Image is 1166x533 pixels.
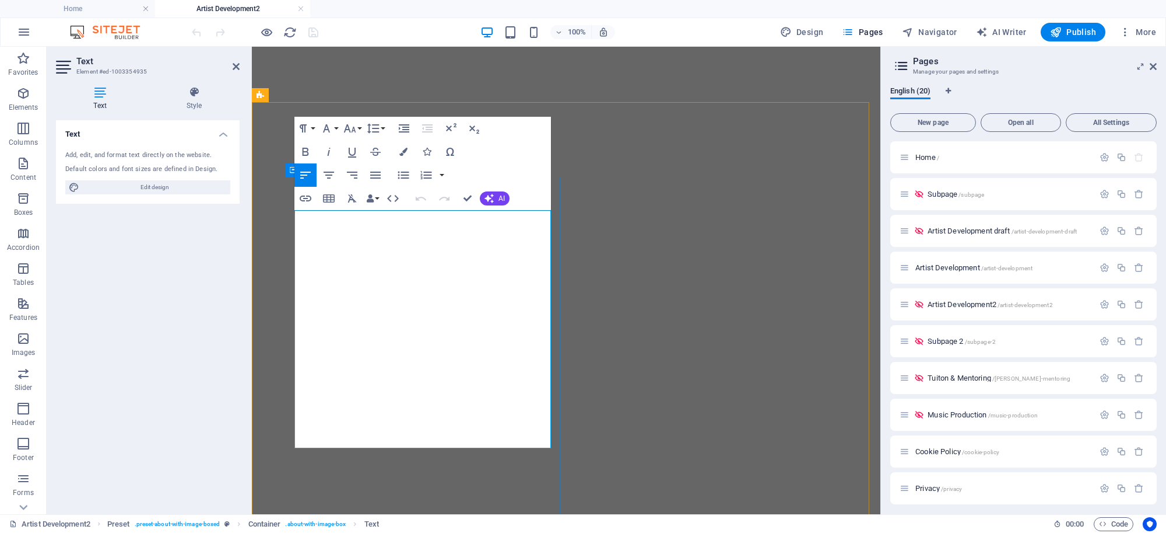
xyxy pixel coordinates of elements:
[1012,228,1077,235] span: /artist-development-draft
[13,488,34,497] p: Forms
[1100,226,1109,236] div: Settings
[56,120,240,141] h4: Text
[928,410,1038,419] span: Click to open page
[992,375,1070,382] span: /[PERSON_NAME]-mentoring
[107,517,379,531] nav: breadcrumb
[890,84,930,100] span: English (20)
[7,243,40,252] p: Accordion
[9,138,38,147] p: Columns
[981,113,1061,132] button: Open all
[924,374,1094,382] div: Tuiton & Mentoring/[PERSON_NAME]-mentoring
[915,447,999,456] span: Click to open page
[1119,26,1156,38] span: More
[224,521,230,527] i: This element is a customizable preset
[1134,336,1144,346] div: Remove
[1134,189,1144,199] div: Remove
[1099,517,1128,531] span: Code
[890,86,1157,109] div: Language Tabs
[8,68,38,77] p: Favorites
[416,117,438,140] button: Decrease Indent
[364,187,381,210] button: Data Bindings
[775,23,828,41] button: Design
[10,173,36,182] p: Content
[958,191,984,198] span: /subpage
[1116,189,1126,199] div: Duplicate
[393,117,415,140] button: Increase Indent
[294,187,317,210] button: Insert Link
[14,208,33,217] p: Boxes
[318,163,340,187] button: Align Center
[480,191,510,205] button: AI
[1116,410,1126,420] div: Duplicate
[1134,447,1144,457] div: Remove
[294,117,317,140] button: Paragraph Format
[456,187,479,210] button: Confirm (Ctrl+⏎)
[924,190,1094,198] div: Subpage/subpage
[1041,23,1105,41] button: Publish
[1116,373,1126,383] div: Duplicate
[1100,447,1109,457] div: Settings
[976,26,1027,38] span: AI Writer
[1100,373,1109,383] div: Settings
[1134,226,1144,236] div: Remove
[294,163,317,187] button: Align Left
[981,265,1033,271] span: /artist-development
[1134,483,1144,493] div: Remove
[9,103,38,112] p: Elements
[416,140,438,163] button: Icons
[913,67,1133,77] h3: Manage your pages and settings
[13,278,34,287] p: Tables
[1066,113,1157,132] button: All Settings
[971,23,1031,41] button: AI Writer
[986,119,1056,126] span: Open all
[437,163,447,187] button: Ordered List
[364,517,379,531] span: Click to select. Double-click to edit
[915,153,939,162] span: Click to open page
[67,25,154,39] img: Editor Logo
[83,180,227,194] span: Edit design
[1100,152,1109,162] div: Settings
[259,25,273,39] button: Click here to leave preview mode and continue editing
[392,163,415,187] button: Unordered List
[1134,410,1144,420] div: Remove
[135,517,220,531] span: . preset-about-with-image-boxed
[318,187,340,210] button: Insert Table
[924,301,1094,308] div: Artist Development2/artist-development2
[283,25,297,39] button: reload
[962,449,999,455] span: /cookie-policy
[498,195,505,202] span: AI
[895,119,971,126] span: New page
[341,140,363,163] button: Underline (Ctrl+U)
[1050,26,1096,38] span: Publish
[15,383,33,392] p: Slider
[1053,517,1084,531] h6: Session time
[941,486,962,492] span: /privacy
[912,154,1094,161] div: Home/
[341,163,363,187] button: Align Right
[149,86,240,111] h4: Style
[928,227,1077,235] span: Artist Development draft
[382,187,404,210] button: HTML
[1134,263,1144,273] div: Remove
[294,140,317,163] button: Bold (Ctrl+B)
[1134,299,1144,309] div: Remove
[107,517,130,531] span: Click to select. Double-click to edit
[1134,152,1144,162] div: The startpage cannot be deleted
[1100,299,1109,309] div: Settings
[915,263,1032,272] span: Artist Development
[928,300,1052,309] span: Artist Development2
[842,26,883,38] span: Pages
[897,23,962,41] button: Navigator
[12,418,35,427] p: Header
[1143,517,1157,531] button: Usercentrics
[1116,152,1126,162] div: Duplicate
[928,190,984,198] span: Subpage
[924,411,1094,419] div: Music Production/music-production
[598,27,609,37] i: On resize automatically adjust zoom level to fit chosen device.
[1116,483,1126,493] div: Duplicate
[915,484,962,493] span: Click to open page
[1100,410,1109,420] div: Settings
[1071,119,1151,126] span: All Settings
[1074,520,1076,528] span: :
[364,163,387,187] button: Align Justify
